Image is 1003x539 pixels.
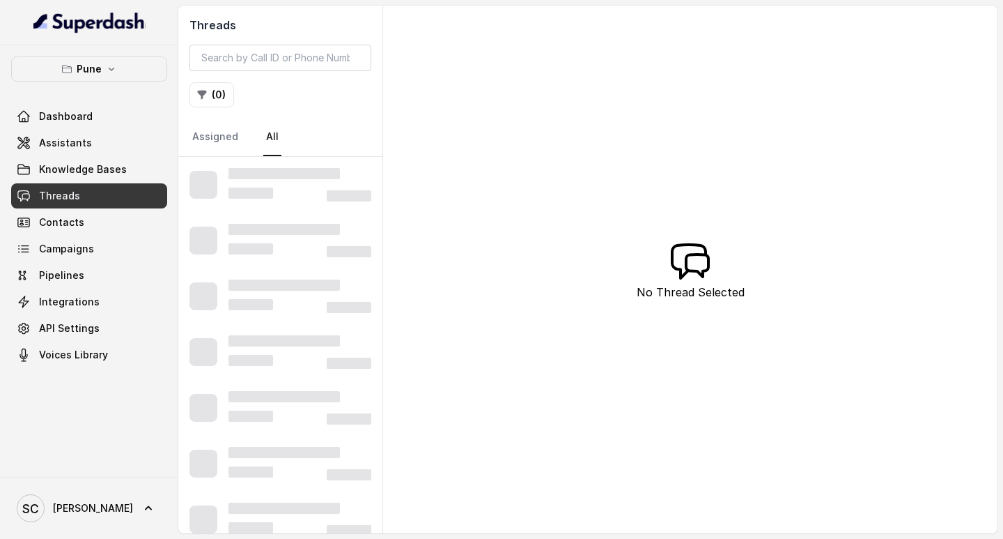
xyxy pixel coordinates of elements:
[77,61,102,77] p: Pune
[39,136,92,150] span: Assistants
[11,210,167,235] a: Contacts
[189,119,241,156] a: Assigned
[11,157,167,182] a: Knowledge Bases
[39,109,93,123] span: Dashboard
[11,236,167,261] a: Campaigns
[22,501,39,516] text: SC
[11,342,167,367] a: Voices Library
[11,289,167,314] a: Integrations
[39,321,100,335] span: API Settings
[11,130,167,155] a: Assistants
[11,316,167,341] a: API Settings
[39,215,84,229] span: Contacts
[39,242,94,256] span: Campaigns
[11,104,167,129] a: Dashboard
[39,268,84,282] span: Pipelines
[39,295,100,309] span: Integrations
[39,348,108,362] span: Voices Library
[39,189,80,203] span: Threads
[189,45,371,71] input: Search by Call ID or Phone Number
[11,183,167,208] a: Threads
[33,11,146,33] img: light.svg
[53,501,133,515] span: [PERSON_NAME]
[189,119,371,156] nav: Tabs
[11,263,167,288] a: Pipelines
[637,284,745,301] p: No Thread Selected
[11,56,167,82] button: Pune
[11,489,167,528] a: [PERSON_NAME]
[263,119,281,156] a: All
[189,82,234,107] button: (0)
[189,17,371,33] h2: Threads
[39,162,127,176] span: Knowledge Bases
